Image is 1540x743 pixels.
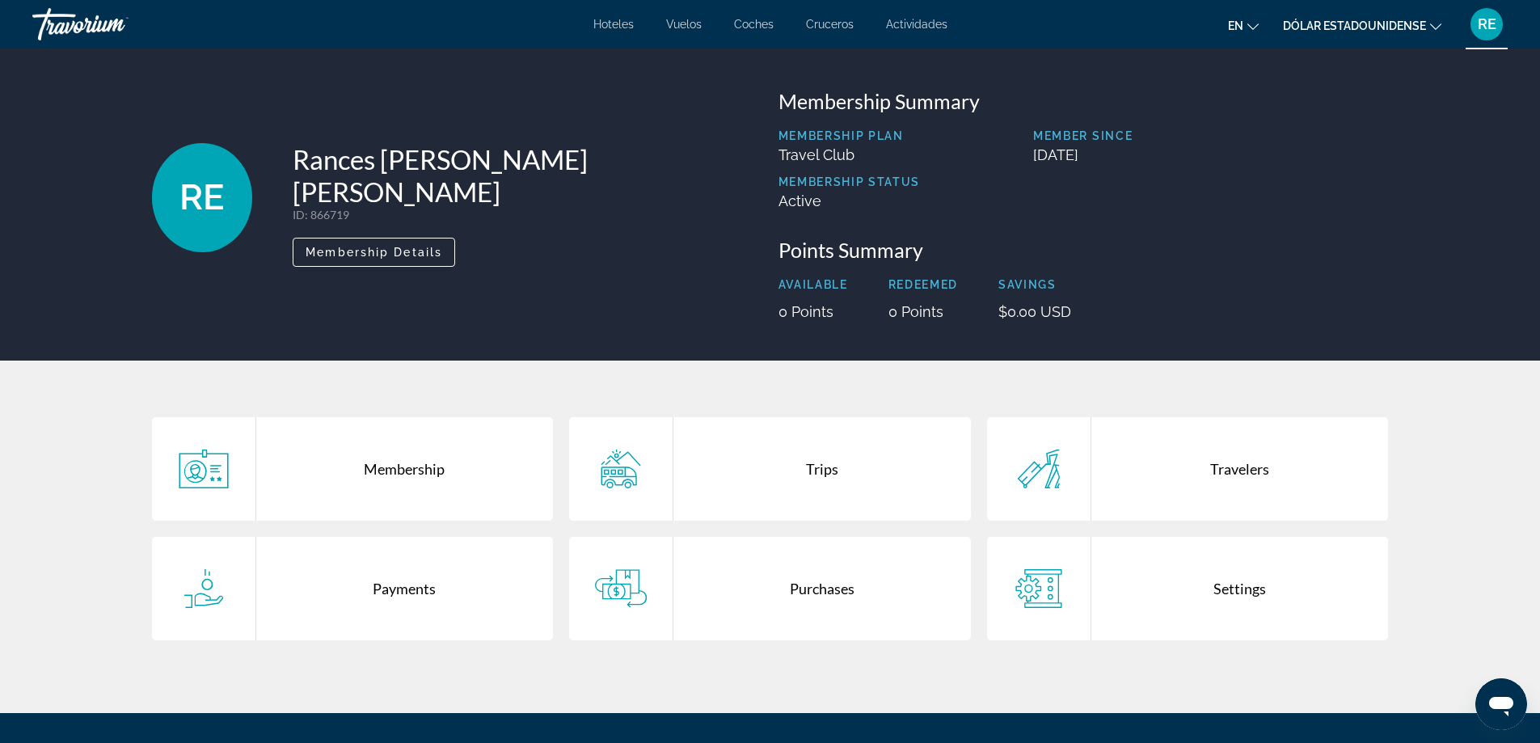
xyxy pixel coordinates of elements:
p: [DATE] [1033,146,1388,163]
p: Redeemed [888,278,958,291]
font: Dólar estadounidense [1283,19,1426,32]
button: Cambiar moneda [1283,14,1441,37]
p: $0.00 USD [998,303,1071,320]
button: Menú de usuario [1466,7,1508,41]
p: Active [778,192,921,209]
p: Membership Plan [778,129,921,142]
a: Travorium [32,3,194,45]
p: Travel Club [778,146,921,163]
p: 0 Points [778,303,848,320]
p: Member Since [1033,129,1388,142]
button: Membership Details [293,238,455,267]
font: RE [1478,15,1496,32]
a: Cruceros [806,18,854,31]
div: Travelers [1091,417,1389,521]
div: Membership [256,417,554,521]
a: Hoteles [593,18,634,31]
a: Actividades [886,18,947,31]
p: Membership Status [778,175,921,188]
font: en [1228,19,1243,32]
div: Payments [256,537,554,640]
span: RE [179,176,225,218]
div: Settings [1091,537,1389,640]
a: Settings [987,537,1389,640]
p: 0 Points [888,303,958,320]
a: Membership Details [293,241,455,259]
a: Payments [152,537,554,640]
a: Vuelos [666,18,702,31]
h3: Points Summary [778,238,1389,262]
h1: Rances [PERSON_NAME] [PERSON_NAME] [293,143,762,208]
div: Trips [673,417,971,521]
p: Savings [998,278,1071,291]
a: Trips [569,417,971,521]
button: Cambiar idioma [1228,14,1259,37]
iframe: Botón para iniciar la ventana de mensajería [1475,678,1527,730]
p: Available [778,278,848,291]
a: Travelers [987,417,1389,521]
h3: Membership Summary [778,89,1389,113]
div: Purchases [673,537,971,640]
a: Membership [152,417,554,521]
span: ID [293,208,305,222]
a: Coches [734,18,774,31]
p: : 866719 [293,208,762,222]
span: Membership Details [306,246,442,259]
a: Purchases [569,537,971,640]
